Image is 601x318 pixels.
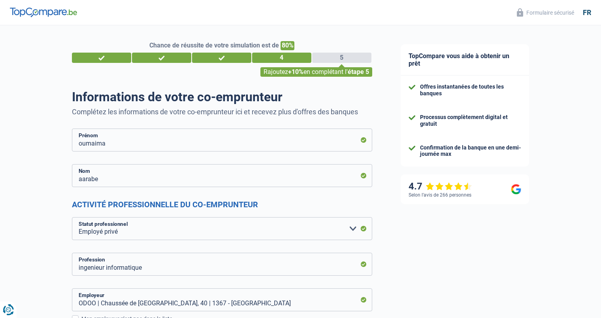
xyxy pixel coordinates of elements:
[252,53,311,63] div: 4
[312,53,371,63] div: 5
[260,67,372,77] div: Rajoutez en complétant l'
[401,44,529,76] div: TopCompare vous aide à obtenir un prêt
[420,114,521,127] div: Processus complètement digital et gratuit
[583,8,591,17] div: fr
[288,68,303,76] span: +10%
[409,192,471,198] div: Selon l’avis de 266 personnes
[348,68,369,76] span: étape 5
[10,8,77,17] img: TopCompare Logo
[149,42,279,49] span: Chance de réussite de votre simulation est de
[420,144,521,158] div: Confirmation de la banque en une demi-journée max
[420,83,521,97] div: Offres instantanées de toutes les banques
[72,89,372,104] h1: Informations de votre co-emprunteur
[72,200,372,209] h2: Activité professionnelle du co-emprunteur
[512,6,579,19] button: Formulaire sécurisé
[281,41,294,50] span: 80%
[72,53,131,63] div: 1
[72,108,372,116] p: Complétez les informations de votre co-emprunteur ici et recevez plus d'offres des banques
[132,53,191,63] div: 2
[192,53,251,63] div: 3
[72,288,372,311] input: Cherchez votre employeur
[409,181,472,192] div: 4.7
